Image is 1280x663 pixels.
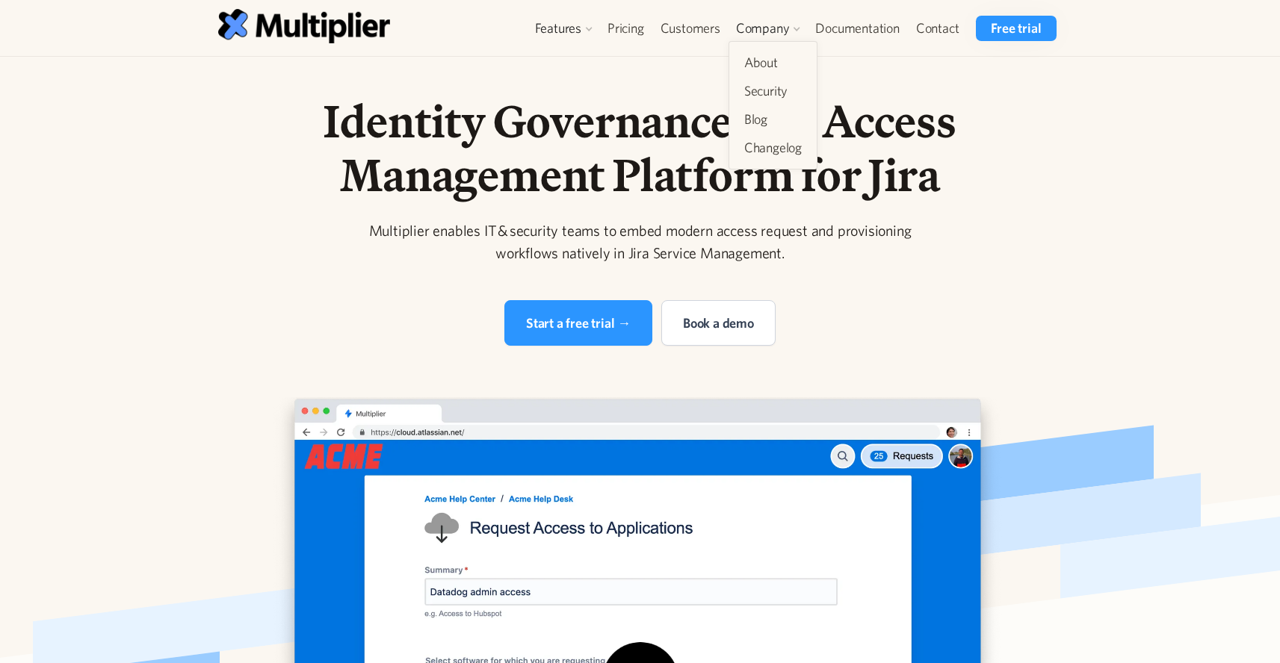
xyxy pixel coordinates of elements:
nav: Company [729,41,817,169]
a: Blog [738,106,808,133]
a: Start a free trial → [504,300,652,346]
a: Security [738,78,808,105]
div: Start a free trial → [526,313,631,333]
a: Pricing [599,16,652,41]
a: About [738,49,808,76]
a: Contact [908,16,968,41]
div: Company [729,16,808,41]
a: Free trial [976,16,1056,41]
h1: Identity Governance and Access Management Platform for Jira [258,94,1023,202]
div: Features [528,16,599,41]
a: Book a demo [661,300,776,346]
div: Multiplier enables IT & security teams to embed modern access request and provisioning workflows ... [353,220,927,264]
a: Customers [652,16,729,41]
a: Changelog [738,134,808,161]
div: Features [535,19,581,37]
div: Book a demo [683,313,754,333]
a: Documentation [807,16,907,41]
div: Company [736,19,790,37]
